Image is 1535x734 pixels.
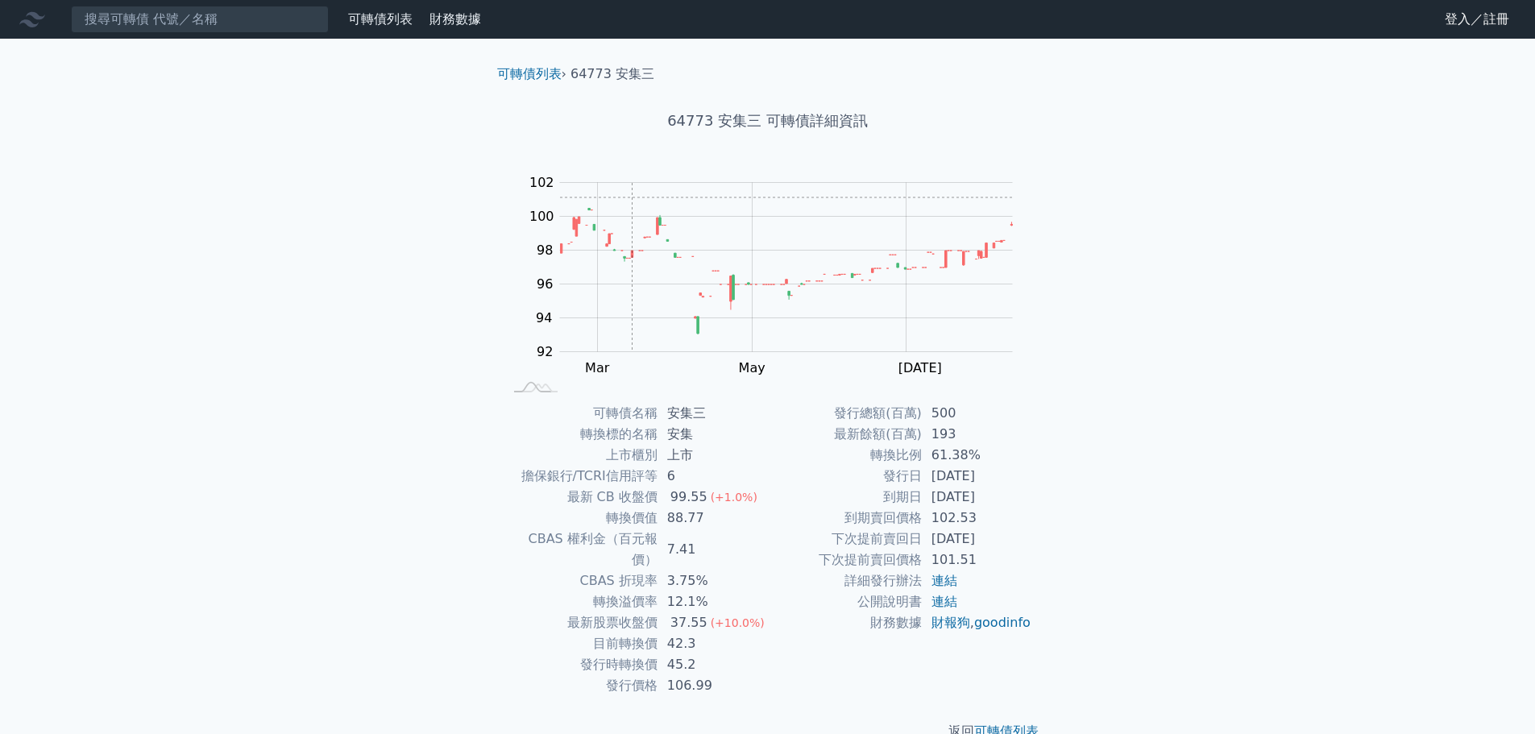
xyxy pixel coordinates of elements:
tspan: 98 [537,243,553,258]
td: 發行總額(百萬) [768,403,922,424]
h1: 64773 安集三 可轉債詳細資訊 [484,110,1052,132]
input: 搜尋可轉債 代號／名稱 [71,6,329,33]
a: 連結 [931,573,957,588]
tspan: 102 [529,175,554,190]
td: CBAS 權利金（百元報價） [504,529,658,570]
td: CBAS 折現率 [504,570,658,591]
tspan: May [739,360,765,375]
td: 安集 [658,424,768,445]
tspan: 96 [537,276,553,292]
td: 詳細發行辦法 [768,570,922,591]
td: 7.41 [658,529,768,570]
td: 最新餘額(百萬) [768,424,922,445]
td: 轉換價值 [504,508,658,529]
a: goodinfo [974,615,1031,630]
a: 可轉債列表 [497,66,562,81]
a: 可轉債列表 [348,11,413,27]
a: 登入／註冊 [1432,6,1522,32]
td: 轉換溢價率 [504,591,658,612]
td: 公開說明書 [768,591,922,612]
td: 42.3 [658,633,768,654]
div: 99.55 [667,487,711,508]
tspan: 92 [537,344,553,359]
td: 發行價格 [504,675,658,696]
td: 發行日 [768,466,922,487]
td: , [922,612,1032,633]
td: 101.51 [922,549,1032,570]
td: 安集三 [658,403,768,424]
tspan: 94 [536,310,552,326]
li: › [497,64,566,84]
td: 到期日 [768,487,922,508]
td: 到期賣回價格 [768,508,922,529]
td: 61.38% [922,445,1032,466]
td: 上市 [658,445,768,466]
tspan: [DATE] [898,360,942,375]
span: (+1.0%) [711,491,757,504]
td: 可轉債名稱 [504,403,658,424]
td: 發行時轉換價 [504,654,658,675]
td: 擔保銀行/TCRI信用評等 [504,466,658,487]
td: 轉換比例 [768,445,922,466]
td: 102.53 [922,508,1032,529]
span: (+10.0%) [711,616,765,629]
a: 財報狗 [931,615,970,630]
td: [DATE] [922,466,1032,487]
li: 64773 安集三 [570,64,654,84]
td: 88.77 [658,508,768,529]
td: 上市櫃別 [504,445,658,466]
tspan: Mar [585,360,610,375]
td: [DATE] [922,529,1032,549]
a: 連結 [931,594,957,609]
td: 轉換標的名稱 [504,424,658,445]
td: 下次提前賣回價格 [768,549,922,570]
td: 500 [922,403,1032,424]
td: 下次提前賣回日 [768,529,922,549]
div: 37.55 [667,612,711,633]
td: 45.2 [658,654,768,675]
tspan: 100 [529,209,554,224]
td: 財務數據 [768,612,922,633]
td: 最新股票收盤價 [504,612,658,633]
td: 目前轉換價 [504,633,658,654]
td: 3.75% [658,570,768,591]
td: 最新 CB 收盤價 [504,487,658,508]
td: [DATE] [922,487,1032,508]
a: 財務數據 [429,11,481,27]
td: 6 [658,466,768,487]
g: Chart [521,175,1037,375]
td: 193 [922,424,1032,445]
td: 106.99 [658,675,768,696]
td: 12.1% [658,591,768,612]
